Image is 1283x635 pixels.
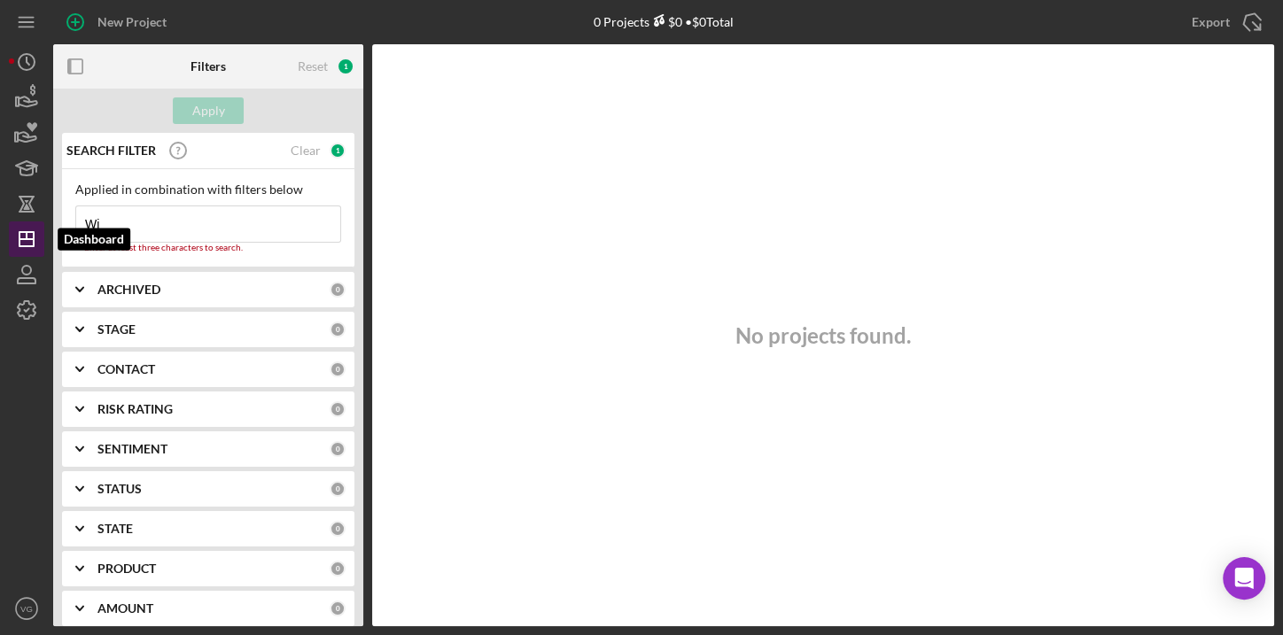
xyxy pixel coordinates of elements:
div: 0 Projects • $0 Total [594,14,734,29]
h3: No projects found. [735,323,911,348]
button: Apply [173,97,244,124]
div: 0 [330,401,346,417]
div: New Project [97,4,167,40]
div: $0 [649,14,682,29]
b: PRODUCT [97,561,156,576]
div: Export [1192,4,1230,40]
div: 0 [330,361,346,377]
b: STAGE [97,322,136,337]
b: AMOUNT [97,601,153,616]
div: 0 [330,561,346,577]
div: 1 [330,143,346,159]
div: Enter at least three characters to search. [75,243,341,253]
div: Applied in combination with filters below [75,182,341,197]
b: RISK RATING [97,402,173,416]
div: 0 [330,600,346,616]
div: Reset [298,59,328,74]
b: SENTIMENT [97,442,167,456]
b: STATE [97,522,133,536]
b: Filters [191,59,226,74]
text: VG [20,604,33,614]
b: SEARCH FILTER [66,143,156,158]
div: Clear [291,143,321,158]
b: STATUS [97,482,142,496]
div: 0 [330,521,346,537]
div: 0 [330,441,346,457]
div: 0 [330,321,346,337]
div: 0 [330,282,346,298]
div: Open Intercom Messenger [1223,557,1265,600]
button: VG [9,591,44,626]
div: Apply [192,97,225,124]
div: 1 [337,58,354,75]
div: 0 [330,481,346,497]
button: New Project [53,4,184,40]
button: Export [1174,4,1274,40]
b: ARCHIVED [97,283,160,297]
b: CONTACT [97,362,155,376]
